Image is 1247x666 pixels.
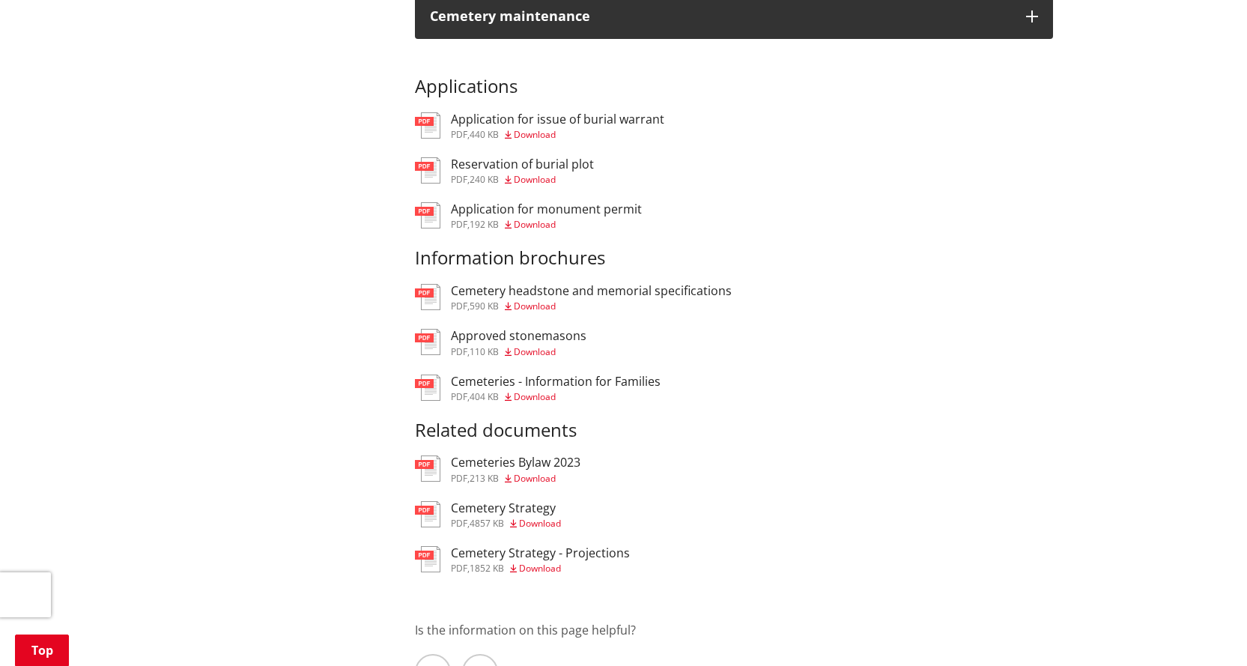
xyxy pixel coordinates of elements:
[470,128,499,141] span: 440 KB
[415,375,440,401] img: document-pdf.svg
[415,284,732,311] a: Cemetery headstone and memorial specifications pdf,590 KB Download
[451,375,661,389] h3: Cemeteries - Information for Families
[451,390,467,403] span: pdf
[451,455,580,470] h3: Cemeteries Bylaw 2023
[451,157,594,172] h3: Reservation of burial plot
[451,284,732,298] h3: Cemetery headstone and memorial specifications
[470,390,499,403] span: 404 KB
[451,220,642,229] div: ,
[415,112,440,139] img: document-pdf.svg
[451,300,467,312] span: pdf
[451,501,561,515] h3: Cemetery Strategy
[430,9,1011,24] div: Cemetery maintenance
[451,546,630,560] h3: Cemetery Strategy - Projections
[415,202,642,229] a: Application for monument permit pdf,192 KB Download
[415,284,440,310] img: document-pdf.svg
[519,562,561,575] span: Download
[451,519,561,528] div: ,
[415,329,586,356] a: Approved stonemasons pdf,110 KB Download
[415,157,440,184] img: document-pdf.svg
[415,546,440,572] img: document-pdf.svg
[415,375,661,402] a: Cemeteries - Information for Families pdf,404 KB Download
[514,300,556,312] span: Download
[451,128,467,141] span: pdf
[451,474,580,483] div: ,
[415,501,561,528] a: Cemetery Strategy pdf,4857 KB Download
[415,621,1053,639] p: Is the information on this page helpful?
[470,472,499,485] span: 213 KB
[514,345,556,358] span: Download
[415,501,440,527] img: document-pdf.svg
[451,393,661,402] div: ,
[415,420,1053,441] h3: Related documents
[519,517,561,530] span: Download
[451,130,664,139] div: ,
[514,173,556,186] span: Download
[470,300,499,312] span: 590 KB
[514,128,556,141] span: Download
[451,345,467,358] span: pdf
[15,635,69,666] a: Top
[451,517,467,530] span: pdf
[415,247,1053,269] h3: Information brochures
[451,562,467,575] span: pdf
[415,546,630,573] a: Cemetery Strategy - Projections pdf,1852 KB Download
[1178,603,1232,657] iframe: Messenger Launcher
[514,472,556,485] span: Download
[415,112,664,139] a: Application for issue of burial warrant pdf,440 KB Download
[415,455,580,482] a: Cemeteries Bylaw 2023 pdf,213 KB Download
[451,218,467,231] span: pdf
[470,218,499,231] span: 192 KB
[451,564,630,573] div: ,
[451,202,642,217] h3: Application for monument permit
[451,175,594,184] div: ,
[415,202,440,228] img: document-pdf.svg
[415,54,1053,97] h3: Applications
[451,173,467,186] span: pdf
[451,112,664,127] h3: Application for issue of burial warrant
[470,345,499,358] span: 110 KB
[470,562,504,575] span: 1852 KB
[415,329,440,355] img: document-pdf.svg
[514,390,556,403] span: Download
[451,472,467,485] span: pdf
[451,302,732,311] div: ,
[415,455,440,482] img: document-pdf.svg
[415,157,594,184] a: Reservation of burial plot pdf,240 KB Download
[514,218,556,231] span: Download
[470,173,499,186] span: 240 KB
[451,348,586,357] div: ,
[451,329,586,343] h3: Approved stonemasons
[470,517,504,530] span: 4857 KB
